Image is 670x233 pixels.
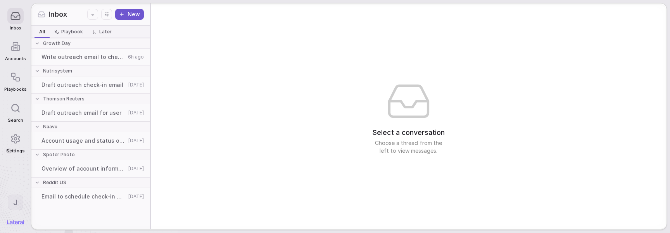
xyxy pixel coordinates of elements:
a: Playbooks [4,65,26,96]
span: Email to schedule check-in meeting [41,193,126,200]
button: New thread [115,9,144,20]
span: J [13,197,18,207]
span: Inbox [10,26,21,31]
span: Later [99,29,112,35]
span: Settings [6,148,24,154]
a: Draft outreach email for user[DATE] [33,106,149,120]
span: Growth Day [43,40,71,47]
div: Reddit US [30,177,152,188]
a: Email to schedule check-in meeting[DATE] [33,190,149,204]
span: Choose a thread from the left to view messages. [370,139,447,155]
span: Search [8,118,23,123]
a: Account usage and status overview requested[DATE] [33,134,149,148]
span: [DATE] [128,138,144,144]
span: Reddit US [43,179,66,186]
a: Inbox [4,4,26,35]
button: Filters [87,9,98,20]
a: Write outreach email to check in6h ago [33,50,149,64]
a: Settings [4,127,26,157]
span: [DATE] [128,193,144,200]
a: Overview of account information requested[DATE] [33,162,149,176]
span: Playbook [61,29,83,35]
span: Write outreach email to check in [41,53,126,61]
span: All [39,29,45,35]
div: Growth Day [30,38,152,49]
a: Accounts [4,35,26,65]
span: Naavu [43,124,57,130]
a: Draft outreach check-in email[DATE] [33,78,149,92]
div: Nutrisystem [30,66,152,76]
span: Thomson Reuters [43,96,85,102]
span: [DATE] [128,82,144,88]
div: Naavu [30,121,152,132]
span: Accounts [5,56,26,61]
div: Thomson Reuters [30,93,152,104]
span: Playbooks [4,87,26,92]
span: Spoter Photo [43,152,75,158]
span: Overview of account information requested [41,165,126,173]
span: [DATE] [128,110,144,116]
span: Draft outreach email for user [41,109,126,117]
span: Account usage and status overview requested [41,137,126,145]
img: Lateral [7,220,24,224]
button: Display settings [101,9,112,20]
span: Select a conversation [373,128,445,138]
div: Spoter Photo [30,149,152,160]
span: Inbox [48,9,67,19]
span: Draft outreach check-in email [41,81,126,89]
span: 6h ago [128,54,144,60]
span: Nutrisystem [43,68,72,74]
span: [DATE] [128,166,144,172]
